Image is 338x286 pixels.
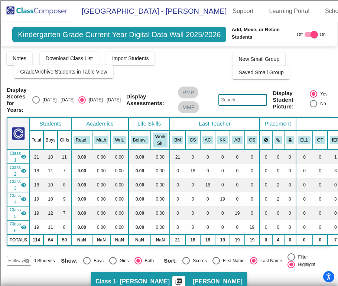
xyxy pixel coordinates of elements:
td: 0 [185,192,200,206]
th: Camryn Sevcik [245,130,260,150]
td: 0 [200,192,215,206]
td: 0.00 [129,164,151,178]
th: Students [29,117,71,130]
td: 0.00 [71,220,92,234]
td: 0 [170,206,185,220]
td: 0 [313,164,328,178]
button: Read. [74,136,90,144]
td: 0 [215,178,230,192]
div: CANCEL [3,159,335,166]
div: Home [3,199,335,206]
td: 11 [58,150,71,164]
td: 0 [230,150,245,164]
td: 0 [284,150,296,164]
th: Kayla Klose [215,130,230,150]
mat-icon: visibility [21,182,27,188]
td: 19 [230,206,245,220]
td: 0 [215,206,230,220]
div: Rename [3,58,335,64]
td: 0 [272,164,285,178]
div: Journal [3,111,335,118]
td: 0 [185,178,200,192]
div: WEBSITE [3,239,335,246]
td: 0 [260,206,272,220]
td: 0 [260,150,272,164]
td: 0 [272,220,285,234]
div: Highlight [295,261,315,268]
button: GT [315,136,325,144]
div: CANCEL [3,206,335,212]
td: 21 [170,234,185,246]
td: 0 [230,192,245,206]
mat-radio-group: Select an option [61,257,158,264]
td: 0.00 [151,178,170,192]
td: 0 [200,150,215,164]
button: Import Students [106,52,155,65]
td: 19 [29,220,43,234]
td: 0.00 [71,178,92,192]
td: 0 [200,164,215,178]
td: 19 [245,234,260,246]
td: 0 [185,220,200,234]
td: 19 [215,192,230,206]
td: 8 [58,220,71,234]
td: 0 [296,192,313,206]
div: Move To ... [3,64,335,71]
span: Class 1 [10,150,21,163]
td: 0.00 [71,192,92,206]
div: [DATE] - [DATE] [40,97,75,103]
td: NaN [151,234,170,246]
div: Sort A > Z [3,17,335,24]
td: TOTALS [7,234,29,246]
td: 0.00 [71,164,92,178]
button: BM [172,136,183,144]
button: AC [202,136,213,144]
span: [PERSON_NAME] [193,278,243,285]
span: Saved Small Group [238,69,283,75]
td: 0.00 [129,192,151,206]
button: New Small Group [233,52,285,66]
td: 0.00 [111,178,129,192]
td: 0 [245,164,260,178]
span: Class 1 [95,278,116,285]
button: Math [94,136,108,144]
td: 19 [29,192,43,206]
td: 11 [43,164,58,178]
span: Class 2 [10,164,21,178]
button: Download Class List [40,52,99,65]
button: Saved Small Group [233,66,289,79]
div: Scores [190,257,207,264]
span: - [PERSON_NAME] [116,278,170,285]
td: 0.00 [71,206,92,220]
td: Amanda Cardona - Cardona [7,178,29,192]
td: 0 [245,206,260,220]
div: SAVE [3,226,335,233]
th: Becky McGarr [170,130,185,150]
div: Rename Outline [3,78,335,84]
div: BOOK [3,233,335,239]
td: 2 [272,178,285,192]
div: [DATE] - [DATE] [86,97,121,103]
span: Class 4 [10,192,21,206]
div: Move To ... [3,31,335,38]
td: 0.00 [151,164,170,178]
td: 0.00 [92,164,111,178]
td: 0 [230,220,245,234]
td: 0 [245,192,260,206]
td: 0.00 [111,220,129,234]
td: 0 [260,178,272,192]
td: 19 [245,220,260,234]
td: 2 [272,192,285,206]
div: SAVE AND GO HOME [3,179,335,186]
td: 7 [58,164,71,178]
span: Show: [61,257,78,264]
td: 0.00 [151,150,170,164]
div: JOURNAL [3,246,335,253]
th: Alayni Blum [230,130,245,150]
td: 9 [58,192,71,206]
div: TODO: put dlg title [3,144,335,151]
td: 0 [296,178,313,192]
span: Display Student Picture: [273,90,308,110]
button: CS [188,136,198,144]
td: 0 [313,206,328,220]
